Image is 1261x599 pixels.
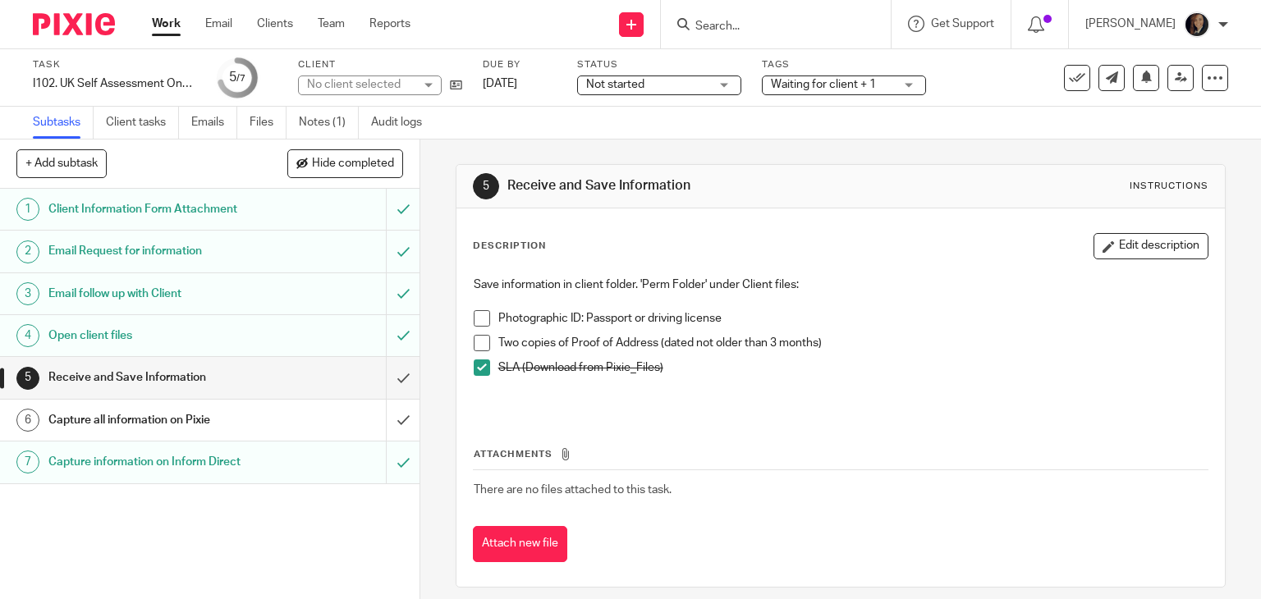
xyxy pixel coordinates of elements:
p: Two copies of Proof of Address (dated not older than 3 months) [498,335,1208,351]
p: Save information in client folder. 'Perm Folder' under Client files: [474,277,1208,293]
h1: Receive and Save Information [48,365,263,390]
h1: Capture information on Inform Direct [48,450,263,474]
div: 6 [16,409,39,432]
span: Waiting for client + 1 [771,79,876,90]
a: Reports [369,16,410,32]
div: I102. UK Self Assessment Onboarding: Request Information [33,75,197,92]
a: Files [250,107,287,139]
div: Instructions [1130,180,1208,193]
button: + Add subtask [16,149,107,177]
label: Due by [483,58,557,71]
img: Screenshot%202023-08-23%20174648.png [1184,11,1210,38]
a: Team [318,16,345,32]
a: Client tasks [106,107,179,139]
small: /7 [236,74,245,83]
input: Search [694,20,841,34]
h1: Email follow up with Client [48,281,263,306]
span: Not started [586,79,644,90]
span: Get Support [931,18,994,30]
div: No client selected [307,76,414,93]
a: Emails [191,107,237,139]
p: Description [473,240,546,253]
h1: Capture all information on Pixie [48,408,263,432]
div: 1 [16,198,39,221]
a: Audit logs [371,107,434,139]
h1: Receive and Save Information [507,177,875,194]
button: Edit description [1094,233,1208,259]
p: Photographic ID: Passport or driving license [498,310,1208,327]
button: Hide completed [287,149,403,177]
img: Pixie [33,13,115,35]
div: 5 [473,173,499,199]
a: Email [205,16,232,32]
p: [PERSON_NAME] [1085,16,1176,32]
span: Attachments [474,450,553,459]
label: Client [298,58,462,71]
span: [DATE] [483,78,517,89]
div: 2 [16,240,39,263]
span: There are no files attached to this task. [474,484,672,496]
div: 5 [16,367,39,390]
div: 7 [16,450,39,473]
label: Status [577,58,741,71]
div: 4 [16,324,39,347]
span: Hide completed [312,158,394,171]
a: Subtasks [33,107,94,139]
p: SLA (Download from Pixie_Files) [498,359,1208,376]
button: Attach new file [473,526,567,563]
label: Tags [762,58,926,71]
div: 3 [16,282,39,305]
a: Notes (1) [299,107,359,139]
a: Clients [257,16,293,32]
h1: Client Information Form Attachment [48,197,263,222]
h1: Email Request for information [48,239,263,263]
a: Work [152,16,181,32]
div: 5 [229,68,245,87]
label: Task [33,58,197,71]
h1: Open client files [48,323,263,348]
